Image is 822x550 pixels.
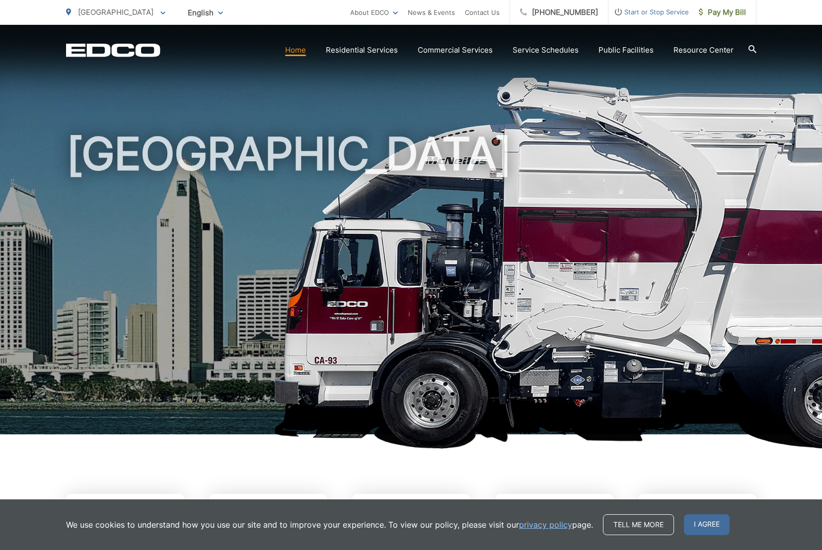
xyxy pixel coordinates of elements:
[78,7,153,17] span: [GEOGRAPHIC_DATA]
[350,6,398,18] a: About EDCO
[699,6,746,18] span: Pay My Bill
[673,44,734,56] a: Resource Center
[180,4,230,21] span: English
[598,44,654,56] a: Public Facilities
[326,44,398,56] a: Residential Services
[285,44,306,56] a: Home
[519,519,572,531] a: privacy policy
[418,44,493,56] a: Commercial Services
[66,43,160,57] a: EDCD logo. Return to the homepage.
[66,129,756,443] h1: [GEOGRAPHIC_DATA]
[684,514,730,535] span: I agree
[603,514,674,535] a: Tell me more
[465,6,500,18] a: Contact Us
[66,519,593,531] p: We use cookies to understand how you use our site and to improve your experience. To view our pol...
[408,6,455,18] a: News & Events
[513,44,579,56] a: Service Schedules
